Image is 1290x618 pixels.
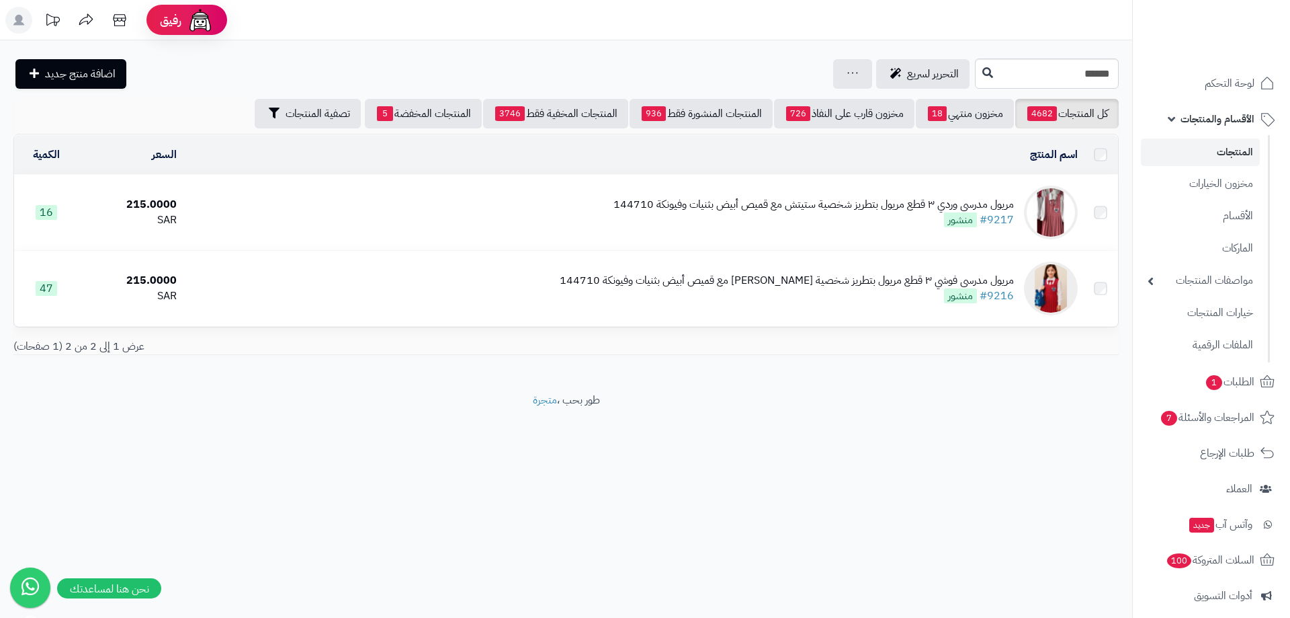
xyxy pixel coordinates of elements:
[1141,234,1260,263] a: الماركات
[980,212,1014,228] a: #9217
[1141,580,1282,612] a: أدوات التسويق
[1027,106,1057,121] span: 4682
[187,7,214,34] img: ai-face.png
[876,59,970,89] a: التحرير لسريع
[1141,202,1260,231] a: الأقسام
[1161,411,1177,426] span: 7
[980,288,1014,304] a: #9216
[152,147,177,163] a: السعر
[495,106,525,121] span: 3746
[1200,444,1254,463] span: طلبات الإرجاع
[1141,508,1282,541] a: وآتس آبجديد
[377,106,393,121] span: 5
[1141,299,1260,327] a: خيارات المنتجات
[83,213,177,228] div: SAR
[916,99,1014,128] a: مخزون منتهي18
[613,197,1014,213] div: مريول مدرسي وردي ٣ قطع مريول بتطريز شخصية ستيتش مع قميص أبيض بثنيات وفيونكة 144710
[1226,479,1252,498] span: العملاء
[1141,169,1260,198] a: مخزون الخيارات
[1141,366,1282,398] a: الطلبات1
[365,99,482,128] a: المنتجات المخفضة5
[560,273,1014,288] div: مريول مدرسي فوشي ٣ قطع مريول بتطريز شخصية [PERSON_NAME] مع قميص أبيض بثنيات وفيونكة 144710
[1141,139,1260,166] a: المنتجات
[1015,99,1119,128] a: كل المنتجات4682
[928,106,947,121] span: 18
[1166,551,1254,570] span: السلات المتروكة
[286,106,350,122] span: تصفية المنتجات
[45,66,116,82] span: اضافة منتج جديد
[1141,331,1260,360] a: الملفات الرقمية
[1206,375,1222,390] span: 1
[1024,262,1078,315] img: مريول مدرسي فوشي ٣ قطع مريول بتطريز شخصية ستيتش مع قميص أبيض بثنيات وفيونكة 144710
[83,273,177,288] div: 215.0000
[907,66,959,82] span: التحرير لسريع
[83,197,177,213] div: 215.0000
[1205,74,1254,93] span: لوحة التحكم
[786,106,810,121] span: 726
[1141,437,1282,469] a: طلبات الإرجاع
[1141,544,1282,576] a: السلات المتروكة100
[33,147,60,163] a: الكمية
[1141,401,1282,434] a: المراجعات والأسئلة7
[1205,373,1254,391] span: الطلبات
[36,7,69,37] a: تحديثات المنصة
[1141,266,1260,295] a: مواصفات المنتجات
[483,99,628,128] a: المنتجات المخفية فقط3746
[160,12,181,28] span: رفيق
[83,288,177,304] div: SAR
[1188,515,1252,534] span: وآتس آب
[1141,473,1282,505] a: العملاء
[1024,186,1078,239] img: مريول مدرسي وردي ٣ قطع مريول بتطريز شخصية ستيتش مع قميص أبيض بثنيات وفيونكة 144710
[15,59,126,89] a: اضافة منتج جديد
[1167,553,1191,568] span: 100
[1194,586,1252,605] span: أدوات التسويق
[36,205,57,220] span: 16
[944,288,977,303] span: منشور
[642,106,666,121] span: 936
[36,281,57,296] span: 47
[1189,518,1214,533] span: جديد
[1030,147,1078,163] a: اسم المنتج
[533,392,557,408] a: متجرة
[1141,67,1282,100] a: لوحة التحكم
[1180,110,1254,128] span: الأقسام والمنتجات
[3,339,566,354] div: عرض 1 إلى 2 من 2 (1 صفحات)
[1160,408,1254,427] span: المراجعات والأسئلة
[255,99,361,128] button: تصفية المنتجات
[774,99,914,128] a: مخزون قارب على النفاذ726
[630,99,773,128] a: المنتجات المنشورة فقط936
[944,213,977,227] span: منشور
